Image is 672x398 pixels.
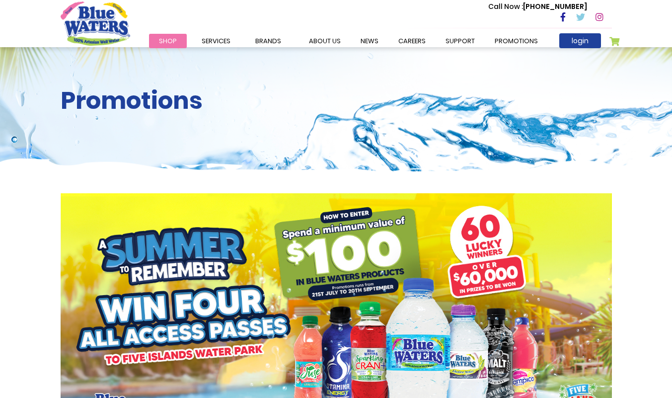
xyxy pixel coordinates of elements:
[436,34,485,48] a: support
[388,34,436,48] a: careers
[61,1,130,45] a: store logo
[299,34,351,48] a: about us
[559,33,601,48] a: login
[202,36,230,46] span: Services
[488,1,523,11] span: Call Now :
[159,36,177,46] span: Shop
[351,34,388,48] a: News
[255,36,281,46] span: Brands
[488,1,587,12] p: [PHONE_NUMBER]
[61,86,612,115] h2: Promotions
[485,34,548,48] a: Promotions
